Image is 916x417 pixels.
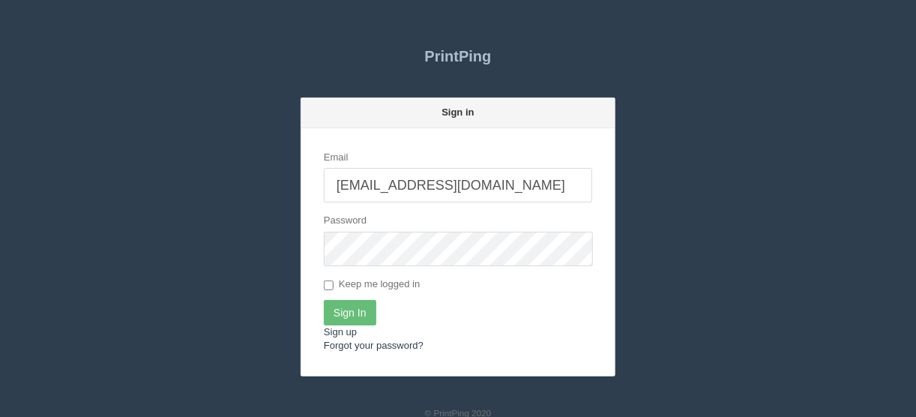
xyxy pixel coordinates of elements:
label: Password [324,214,367,228]
strong: Sign in [442,106,474,118]
label: Email [324,151,349,165]
input: Sign In [324,300,376,325]
a: Sign up [324,326,357,337]
a: PrintPing [301,37,615,75]
a: Forgot your password? [324,340,424,351]
input: test@example.com [324,168,592,202]
label: Keep me logged in [324,277,420,292]
input: Keep me logged in [324,280,334,290]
